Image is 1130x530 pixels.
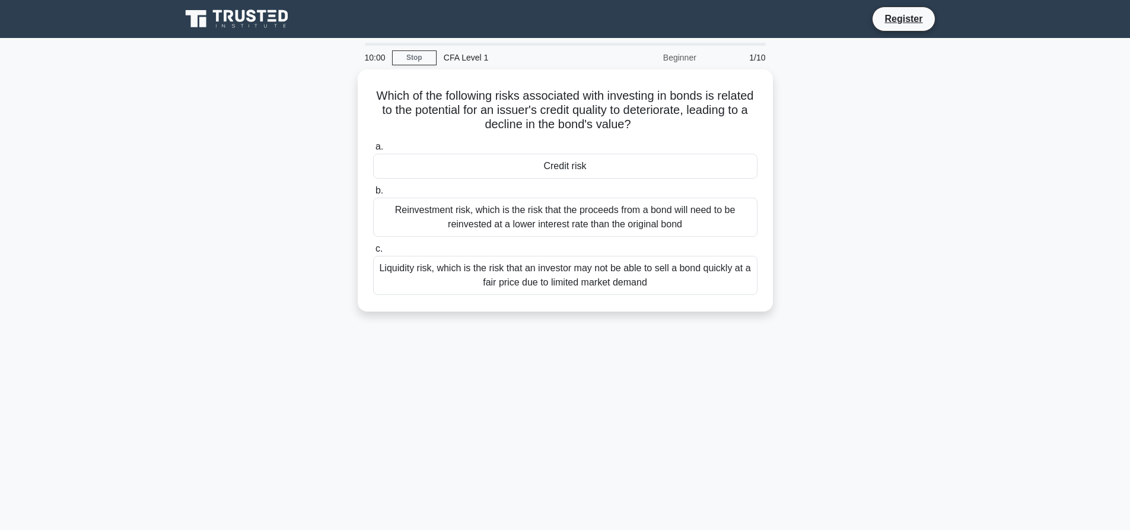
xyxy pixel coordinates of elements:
div: Beginner [600,46,704,69]
a: Register [877,11,930,26]
div: Credit risk [373,154,757,179]
div: 10:00 [358,46,392,69]
div: Reinvestment risk, which is the risk that the proceeds from a bond will need to be reinvested at ... [373,198,757,237]
div: Liquidity risk, which is the risk that an investor may not be able to sell a bond quickly at a fa... [373,256,757,295]
span: a. [375,141,383,151]
h5: Which of the following risks associated with investing in bonds is related to the potential for a... [372,88,759,132]
span: c. [375,243,383,253]
a: Stop [392,50,437,65]
div: 1/10 [704,46,773,69]
div: CFA Level 1 [437,46,600,69]
span: b. [375,185,383,195]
